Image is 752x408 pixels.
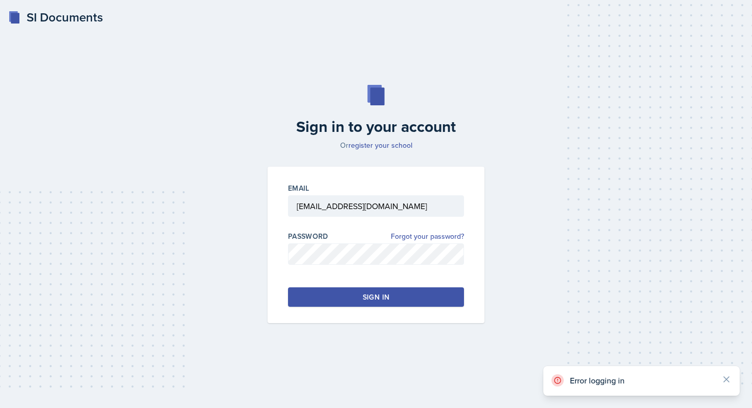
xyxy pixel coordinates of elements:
[261,140,491,150] p: Or
[288,183,309,193] label: Email
[288,195,464,217] input: Email
[288,231,328,241] label: Password
[391,231,464,242] a: Forgot your password?
[288,287,464,307] button: Sign in
[570,375,713,386] p: Error logging in
[261,118,491,136] h2: Sign in to your account
[348,140,412,150] a: register your school
[8,8,103,27] a: SI Documents
[363,292,389,302] div: Sign in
